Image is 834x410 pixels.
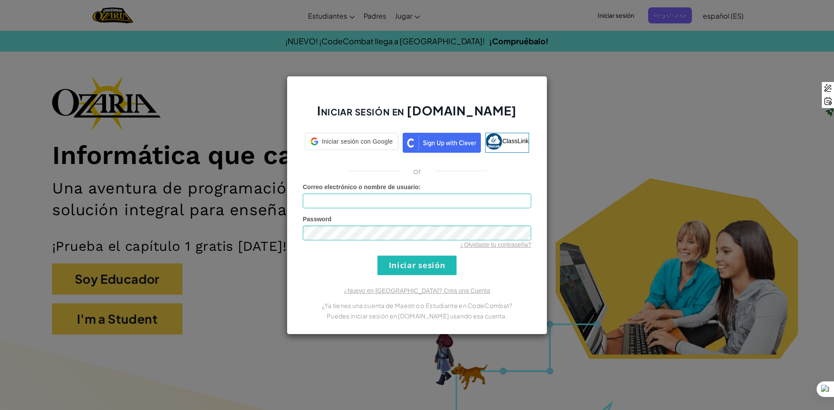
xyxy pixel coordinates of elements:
[303,102,531,128] h2: Iniciar sesión en [DOMAIN_NAME]
[486,133,502,150] img: classlink-logo-small.png
[403,133,481,153] img: clever_sso_button@2x.png
[303,184,419,190] span: Correo electrónico o nombre de usuario
[303,300,531,311] p: ¿Ya tienes una cuenta de Maestro o Estudiante en CodeCombat?
[460,241,531,248] a: ¿Olvidaste tu contraseña?
[502,137,529,144] span: ClassLink
[303,216,331,223] span: Password
[322,137,393,146] span: Iniciar sesión con Google
[413,166,421,176] p: or
[377,256,457,275] input: Iniciar sesión
[305,133,398,153] a: Iniciar sesión con Google
[303,183,421,191] label: :
[344,287,490,294] a: ¿Nuevo en [GEOGRAPHIC_DATA]? Crea una Cuenta
[305,133,398,150] div: Iniciar sesión con Google
[303,311,531,321] p: Puedes iniciar sesión en [DOMAIN_NAME] usando esa cuenta.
